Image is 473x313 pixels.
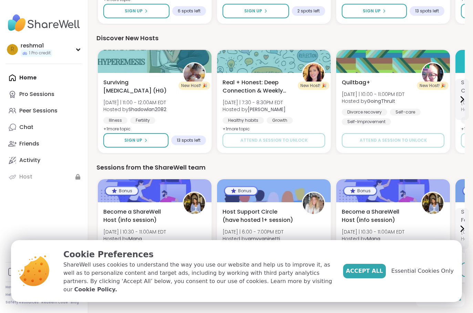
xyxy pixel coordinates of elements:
[360,137,427,143] span: Attend a session to unlock
[74,285,117,294] a: Cookie Policy.
[223,133,325,148] button: Attend a session to unlock
[422,63,443,85] img: GoingThruIt
[223,117,264,124] div: Healthy habits
[19,90,54,98] div: Pro Sessions
[184,63,205,85] img: Shadowlan2082
[343,264,386,278] button: Accept All
[103,117,127,124] div: Illness
[21,42,52,50] div: reshma1
[415,8,439,14] span: 13 spots left
[240,137,308,143] span: Attend a session to unlock
[342,109,387,116] div: Divorce recovery
[184,193,205,214] img: Mana
[103,106,166,113] span: Hosted by
[342,228,404,235] span: [DATE] | 10:30 - 11:00AM EDT
[6,300,39,305] a: Safety Resources
[71,300,79,305] a: Blog
[128,106,166,113] b: Shadowlan2082
[342,208,413,224] span: Become a ShareWell Host (info session)
[244,8,262,14] span: Sign Up
[63,248,332,261] p: Cookie Preferences
[63,261,332,294] p: ShareWell uses cookies to understand the way you use our website and help us to improve it, as we...
[178,8,200,14] span: 6 spots left
[342,4,407,18] button: Sign Up
[124,137,142,143] span: Sign Up
[225,187,257,195] div: Bonus
[303,63,324,85] img: Charlie_Lovewitch
[346,267,383,275] span: Accept All
[29,50,51,56] span: 1 Pro credit
[103,228,166,235] span: [DATE] | 10:30 - 11:00AM EDT
[103,133,168,148] button: Sign Up
[391,267,454,275] span: Essential Cookies Only
[6,102,82,119] a: Peer Sessions
[128,235,142,242] b: Mana
[344,187,376,195] div: Bonus
[417,82,449,90] div: New Host! 🎉
[223,106,286,113] span: Hosted by
[19,123,33,131] div: Chat
[19,140,39,148] div: Friends
[103,235,166,242] span: Hosted by
[342,78,370,87] span: Quiltbag+
[223,4,289,18] button: Sign Up
[363,8,381,14] span: Sign Up
[342,91,404,98] span: [DATE] | 10:00 - 11:00PM EDT
[130,117,155,124] div: Fertility
[248,235,280,242] b: amyvaninetti
[41,300,68,305] a: Redeem Code
[96,33,465,43] div: Discover New Hosts
[177,138,200,143] span: 13 spots left
[96,163,465,172] div: Sessions from the ShareWell team
[19,156,40,164] div: Activity
[223,235,284,242] span: Hosted by
[223,78,294,95] span: Real + Honest: Deep Connection & Weekly Intentions
[422,193,443,214] img: Mana
[223,99,286,106] span: [DATE] | 7:30 - 8:30PM EDT
[6,11,82,35] img: ShareWell Nav Logo
[248,106,286,113] b: [PERSON_NAME]
[367,98,395,105] b: GoingThruIt
[11,45,14,54] span: r
[297,8,320,14] span: 2 spots left
[6,119,82,136] a: Chat
[6,169,82,185] a: Host
[19,173,32,181] div: Host
[342,118,391,125] div: Self-Improvement
[303,193,324,214] img: amyvaninetti
[342,235,404,242] span: Hosted by
[223,208,294,224] span: Host Support Circle (have hosted 1+ session)
[223,228,284,235] span: [DATE] | 6:00 - 7:00PM EDT
[298,82,329,90] div: New Host! 🎉
[106,187,138,195] div: Bonus
[367,235,380,242] b: Mana
[342,98,404,105] span: Hosted by
[125,8,143,14] span: Sign Up
[178,82,210,90] div: New Host! 🎉
[6,152,82,169] a: Activity
[103,208,175,224] span: Become a ShareWell Host (info session)
[342,133,444,148] button: Attend a session to unlock
[103,78,175,95] span: Surviving [MEDICAL_DATA] (HG)
[390,109,421,116] div: Self-care
[6,86,82,102] a: Pro Sessions
[6,136,82,152] a: Friends
[103,4,169,18] button: Sign Up
[267,117,293,124] div: Growth
[19,107,58,115] div: Peer Sessions
[103,99,166,106] span: [DATE] | 11:00 - 12:00AM EDT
